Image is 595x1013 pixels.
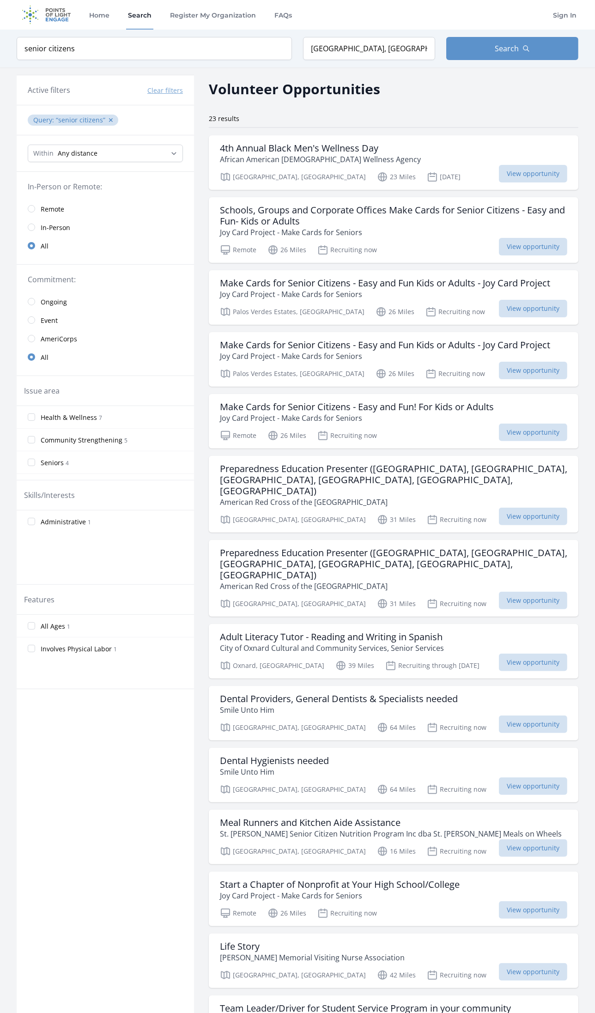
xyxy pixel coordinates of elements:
[220,430,256,441] p: Remote
[209,686,578,740] a: Dental Providers, General Dentists & Specialists needed Smile Unto Him [GEOGRAPHIC_DATA], [GEOGRA...
[220,908,256,919] p: Remote
[209,456,578,533] a: Preparedness Education Presenter ([GEOGRAPHIC_DATA], [GEOGRAPHIC_DATA], [GEOGRAPHIC_DATA], [GEOGR...
[317,908,377,919] p: Recruiting now
[220,704,458,716] p: Smile Unto Him
[209,114,239,123] span: 23 results
[220,340,550,351] h3: Make Cards for Senior Citizens - Easy and Fun Kids or Adults - Joy Card Project
[427,846,486,857] p: Recruiting now
[499,963,567,981] span: View opportunity
[377,970,416,981] p: 42 Miles
[220,784,366,795] p: [GEOGRAPHIC_DATA], [GEOGRAPHIC_DATA]
[427,171,461,182] p: [DATE]
[385,660,480,671] p: Recruiting through [DATE]
[220,278,550,289] h3: Make Cards for Senior Citizens - Easy and Fun Kids or Adults - Joy Card Project
[499,839,567,857] span: View opportunity
[209,872,578,926] a: Start a Chapter of Nonprofit at Your High School/College Joy Card Project - Make Cards for Senior...
[499,424,567,441] span: View opportunity
[28,274,183,285] legend: Commitment:
[41,458,64,467] span: Seniors
[41,517,86,527] span: Administrative
[220,693,458,704] h3: Dental Providers, General Dentists & Specialists needed
[377,598,416,609] p: 31 Miles
[220,828,562,839] p: St. [PERSON_NAME] Senior Citizen Nutrition Program Inc dba St. [PERSON_NAME] Meals on Wheels
[495,43,519,54] span: Search
[24,594,55,605] legend: Features
[499,508,567,525] span: View opportunity
[99,414,102,422] span: 7
[17,37,292,60] input: Keyword
[499,592,567,609] span: View opportunity
[220,227,567,238] p: Joy Card Project - Make Cards for Seniors
[220,154,421,165] p: African American [DEMOGRAPHIC_DATA] Wellness Agency
[28,85,70,96] h3: Active filters
[28,645,35,652] input: Involves Physical Labor 1
[24,385,60,396] legend: Issue area
[376,368,414,379] p: 26 Miles
[303,37,435,60] input: Location
[33,115,56,124] span: Query :
[41,644,112,654] span: Involves Physical Labor
[24,490,75,501] legend: Skills/Interests
[377,514,416,525] p: 31 Miles
[267,908,306,919] p: 26 Miles
[377,171,416,182] p: 23 Miles
[427,784,486,795] p: Recruiting now
[499,901,567,919] span: View opportunity
[209,394,578,449] a: Make Cards for Senior Citizens - Easy and Fun! For Kids or Adults Joy Card Project - Make Cards f...
[427,970,486,981] p: Recruiting now
[220,890,460,901] p: Joy Card Project - Make Cards for Seniors
[124,437,127,444] span: 5
[220,846,366,857] p: [GEOGRAPHIC_DATA], [GEOGRAPHIC_DATA]
[28,622,35,630] input: All Ages 1
[220,143,421,154] h3: 4th Annual Black Men's Wellness Day
[41,622,65,631] span: All Ages
[220,660,324,671] p: Oxnard, [GEOGRAPHIC_DATA]
[209,270,578,325] a: Make Cards for Senior Citizens - Easy and Fun Kids or Adults - Joy Card Project Joy Card Project ...
[209,934,578,988] a: Life Story [PERSON_NAME] Memorial Visiting Nurse Association [GEOGRAPHIC_DATA], [GEOGRAPHIC_DATA]...
[17,218,194,237] a: In-Person
[41,223,70,232] span: In-Person
[220,351,550,362] p: Joy Card Project - Make Cards for Seniors
[220,643,444,654] p: City of Oxnard Cultural and Community Services, Senior Services
[41,413,97,422] span: Health & Wellness
[220,171,366,182] p: [GEOGRAPHIC_DATA], [GEOGRAPHIC_DATA]
[317,430,377,441] p: Recruiting now
[209,624,578,679] a: Adult Literacy Tutor - Reading and Writing in Spanish City of Oxnard Cultural and Community Servi...
[499,654,567,671] span: View opportunity
[220,547,567,581] h3: Preparedness Education Presenter ([GEOGRAPHIC_DATA], [GEOGRAPHIC_DATA], [GEOGRAPHIC_DATA], [GEOGR...
[17,200,194,218] a: Remote
[114,645,117,653] span: 1
[220,497,567,508] p: American Red Cross of the [GEOGRAPHIC_DATA]
[267,244,306,255] p: 26 Miles
[335,660,374,671] p: 39 Miles
[220,879,460,890] h3: Start a Chapter of Nonprofit at Your High School/College
[220,755,329,766] h3: Dental Hygienists needed
[28,145,183,162] select: Search Radius
[56,115,105,124] q: senior citizens
[220,244,256,255] p: Remote
[499,238,567,255] span: View opportunity
[41,242,49,251] span: All
[147,86,183,95] button: Clear filters
[220,463,567,497] h3: Preparedness Education Presenter ([GEOGRAPHIC_DATA], [GEOGRAPHIC_DATA], [GEOGRAPHIC_DATA], [GEOGR...
[499,777,567,795] span: View opportunity
[220,401,494,412] h3: Make Cards for Senior Citizens - Easy and Fun! For Kids or Adults
[220,514,366,525] p: [GEOGRAPHIC_DATA], [GEOGRAPHIC_DATA]
[41,316,58,325] span: Event
[28,518,35,525] input: Administrative 1
[17,311,194,329] a: Event
[28,436,35,443] input: Community Strengthening 5
[209,79,380,99] h2: Volunteer Opportunities
[108,115,114,125] button: ✕
[41,205,64,214] span: Remote
[220,817,562,828] h3: Meal Runners and Kitchen Aide Assistance
[67,623,70,631] span: 1
[88,518,91,526] span: 1
[17,292,194,311] a: Ongoing
[17,348,194,366] a: All
[220,722,366,733] p: [GEOGRAPHIC_DATA], [GEOGRAPHIC_DATA]
[41,297,67,307] span: Ongoing
[377,784,416,795] p: 64 Miles
[377,722,416,733] p: 64 Miles
[220,306,364,317] p: Palos Verdes Estates, [GEOGRAPHIC_DATA]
